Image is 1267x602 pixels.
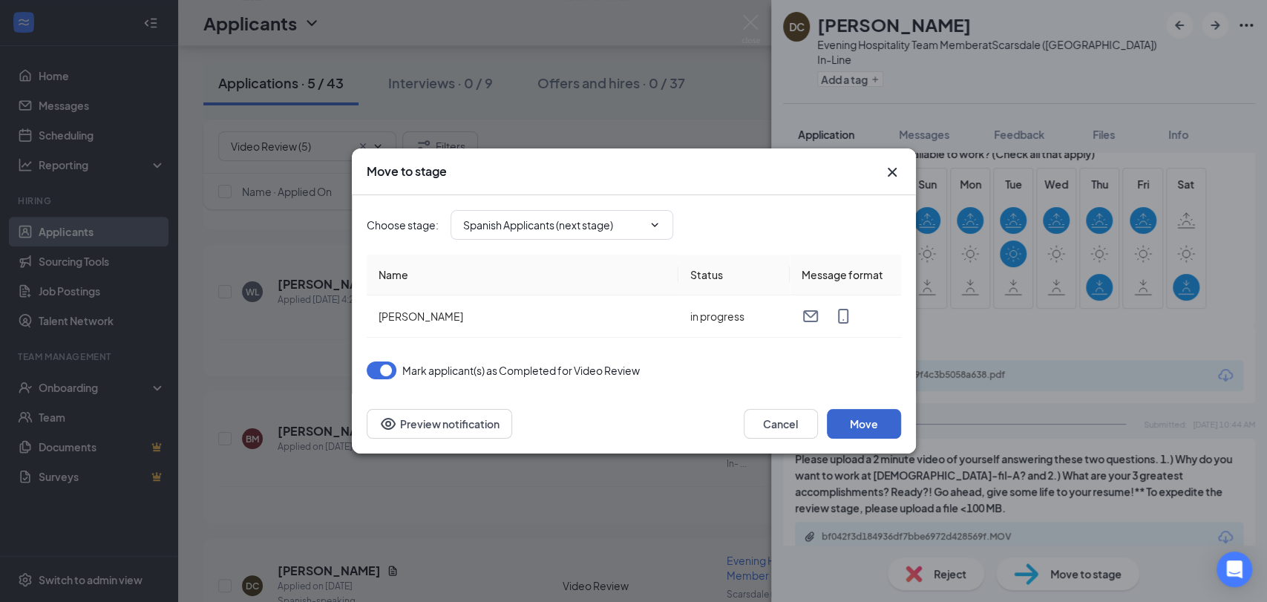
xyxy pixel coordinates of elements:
[379,415,397,433] svg: Eye
[367,409,512,439] button: Preview notificationEye
[678,255,790,295] th: Status
[790,255,901,295] th: Message format
[744,409,818,439] button: Cancel
[402,361,640,379] span: Mark applicant(s) as Completed for Video Review
[883,163,901,181] svg: Cross
[827,409,901,439] button: Move
[649,219,661,231] svg: ChevronDown
[678,295,790,338] td: in progress
[883,163,901,181] button: Close
[379,310,463,323] span: [PERSON_NAME]
[367,217,439,233] span: Choose stage :
[834,307,852,325] svg: MobileSms
[1217,552,1252,587] div: Open Intercom Messenger
[367,255,678,295] th: Name
[802,307,819,325] svg: Email
[367,163,447,180] h3: Move to stage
